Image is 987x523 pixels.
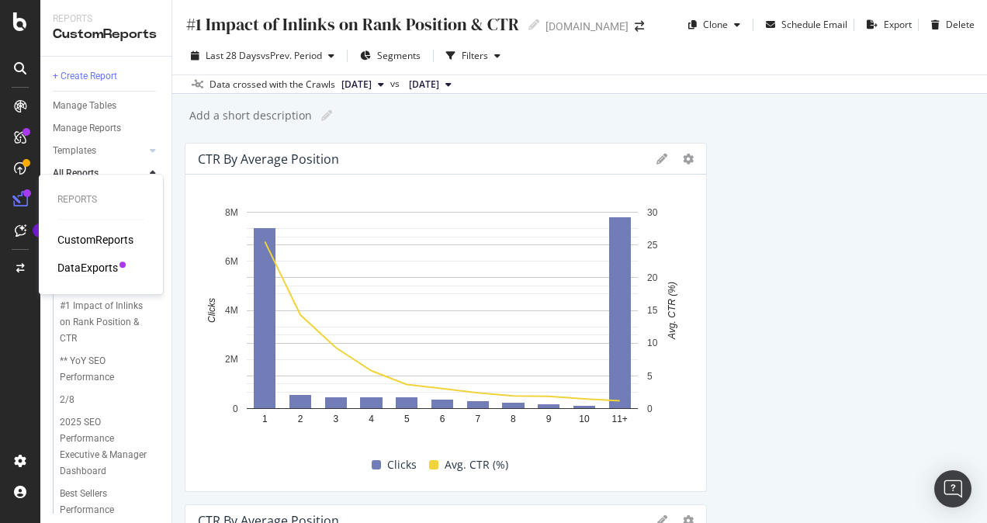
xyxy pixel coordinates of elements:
[60,392,74,408] div: 2/8
[53,68,161,85] a: + Create Report
[341,78,372,92] span: 2025 Aug. 30th
[946,18,975,31] div: Delete
[33,223,47,237] div: Tooltip anchor
[57,260,118,275] a: DataExports
[53,165,99,182] div: All Reports
[225,355,238,365] text: 2M
[475,414,480,424] text: 7
[462,49,488,62] div: Filters
[333,414,338,424] text: 3
[206,49,261,62] span: Last 28 Days
[60,353,147,386] div: ** YoY SEO Performance
[611,414,627,424] text: 11+
[884,18,912,31] div: Export
[57,193,144,206] div: Reports
[53,98,116,114] div: Manage Tables
[545,19,629,34] div: [DOMAIN_NAME]
[198,204,687,450] svg: A chart.
[369,414,374,424] text: 4
[647,240,658,251] text: 25
[511,414,516,424] text: 8
[546,414,552,424] text: 9
[60,298,153,347] div: #1 Impact of Inlinks on Rank Position & CTR
[390,77,403,91] span: vs
[635,21,644,32] div: arrow-right-arrow-left
[934,470,971,507] div: Open Intercom Messenger
[298,414,303,424] text: 2
[403,75,458,94] button: [DATE]
[667,282,677,340] text: Avg. CTR (%)
[53,165,145,182] a: All Reports
[409,78,439,92] span: 2025 Aug. 2nd
[861,12,912,37] button: Export
[647,338,658,349] text: 10
[647,404,653,414] text: 0
[185,12,519,36] div: #1 Impact of Inlinks on Rank Position & CTR
[760,12,847,37] button: Schedule Email
[198,151,339,167] div: CTR By Average Position
[53,68,117,85] div: + Create Report
[262,414,268,424] text: 1
[647,305,658,316] text: 15
[57,232,133,248] a: CustomReports
[440,43,507,68] button: Filters
[321,110,332,121] i: Edit report name
[188,108,312,123] div: Add a short description
[647,371,653,382] text: 5
[261,49,322,62] span: vs Prev. Period
[60,353,161,386] a: ** YoY SEO Performance
[53,120,121,137] div: Manage Reports
[53,120,161,137] a: Manage Reports
[404,414,410,424] text: 5
[206,298,217,323] text: Clicks
[60,486,147,518] div: Best Sellers Performance
[60,392,161,408] a: 2/8
[528,19,539,30] i: Edit report name
[185,43,341,68] button: Last 28 DaysvsPrev. Period
[53,143,145,159] a: Templates
[225,305,238,316] text: 4M
[781,18,847,31] div: Schedule Email
[60,414,161,480] a: 2025 SEO Performance Executive & Manager Dashboard
[225,256,238,267] text: 6M
[210,78,335,92] div: Data crossed with the Crawls
[579,414,590,424] text: 10
[60,486,161,518] a: Best Sellers Performance
[703,18,728,31] div: Clone
[53,12,159,26] div: Reports
[377,49,421,62] span: Segments
[925,12,975,37] button: Delete
[185,143,707,492] div: CTR By Average PositionA chart.ClicksAvg. CTR (%)
[225,207,238,218] text: 8M
[53,26,159,43] div: CustomReports
[60,298,161,347] a: #1 Impact of Inlinks on Rank Position & CTR
[647,207,658,218] text: 30
[440,414,445,424] text: 6
[53,98,161,114] a: Manage Tables
[647,272,658,283] text: 20
[682,12,746,37] button: Clone
[53,143,96,159] div: Templates
[445,455,508,474] span: Avg. CTR (%)
[60,414,154,480] div: 2025 SEO Performance Executive & Manager Dashboard
[233,404,238,414] text: 0
[354,43,427,68] button: Segments
[335,75,390,94] button: [DATE]
[387,455,417,474] span: Clicks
